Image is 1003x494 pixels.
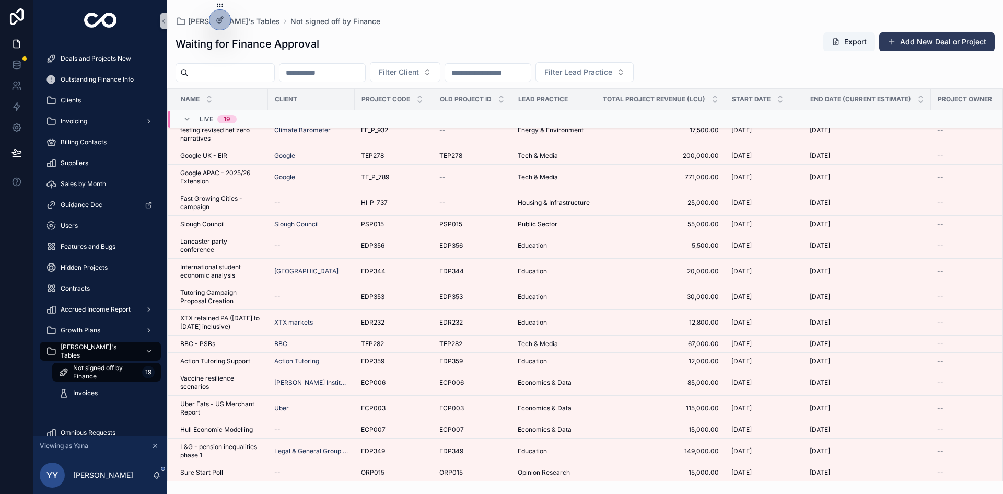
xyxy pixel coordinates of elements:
[361,199,427,207] a: HI_P_737
[810,242,925,250] a: [DATE]
[937,152,943,160] span: --
[180,263,262,280] span: International student economic analysis
[290,16,380,27] a: Not signed off by Finance
[180,400,262,417] a: Uber Eats - US Merchant Report
[602,173,719,181] a: 771,000.00
[535,62,634,82] button: Select Button
[379,67,419,77] span: Filter Client
[274,340,287,348] a: BBC
[602,357,719,365] a: 12,000.00
[810,378,830,387] span: [DATE]
[518,199,590,207] a: Housing & Infrastructure
[361,357,384,365] span: EDP359
[731,173,797,181] a: [DATE]
[40,133,161,152] a: Billing Contacts
[602,293,719,301] a: 30,000.00
[731,340,752,348] span: [DATE]
[937,199,943,207] span: --
[439,152,505,160] a: TEP278
[439,220,505,228] a: PSP015
[518,378,572,387] span: Economics & Data
[937,318,1003,327] a: --
[731,126,797,134] a: [DATE]
[879,32,995,51] button: Add New Deal or Project
[274,340,348,348] a: BBC
[602,267,719,275] a: 20,000.00
[518,267,590,275] a: Education
[439,378,505,387] a: ECP006
[361,426,386,434] span: ECP007
[602,220,719,228] a: 55,000.00
[180,169,262,186] a: Google APAC - 2025/26 Extension
[544,67,612,77] span: Filter Lead Practice
[518,242,590,250] a: Education
[439,340,462,348] span: TEP282
[274,404,348,412] a: Uber
[518,318,547,327] span: Education
[937,318,943,327] span: --
[274,267,339,275] span: [GEOGRAPHIC_DATA]
[274,293,281,301] span: --
[40,279,161,298] a: Contracts
[731,242,797,250] a: [DATE]
[810,293,830,301] span: [DATE]
[731,152,752,160] span: [DATE]
[40,91,161,110] a: Clients
[439,293,463,301] span: EDP353
[61,284,90,293] span: Contracts
[61,243,115,251] span: Features and Bugs
[361,357,427,365] a: EDP359
[40,216,161,235] a: Users
[40,237,161,256] a: Features and Bugs
[602,242,719,250] span: 5,500.00
[518,357,590,365] a: Education
[439,267,505,275] a: EDP344
[518,242,547,250] span: Education
[361,173,427,181] a: TE_P_789
[40,423,161,442] a: Omnibus Requests
[274,126,331,134] a: Climate Barometer
[274,220,319,228] span: Slough Council
[439,404,505,412] a: ECP003
[361,404,386,412] span: ECP003
[731,318,797,327] a: [DATE]
[274,426,348,434] a: --
[518,126,584,134] span: Energy & Environment
[518,173,590,181] a: Tech & Media
[180,426,253,434] span: Hull Economic Modelling
[40,49,161,68] a: Deals and Projects New
[731,220,797,228] a: [DATE]
[61,326,100,335] span: Growth Plans
[731,357,797,365] a: [DATE]
[84,13,117,29] img: App logo
[518,318,590,327] a: Education
[439,220,462,228] span: PSP015
[61,263,108,272] span: Hidden Projects
[439,199,505,207] a: --
[61,75,134,84] span: Outstanding Finance Info
[731,242,752,250] span: [DATE]
[180,340,215,348] span: BBC - PSBs
[361,126,388,134] span: EE_P_932
[200,115,213,123] span: Live
[361,220,427,228] a: PSP015
[937,404,1003,412] a: --
[274,267,348,275] a: [GEOGRAPHIC_DATA]
[937,267,943,275] span: --
[810,220,830,228] span: [DATE]
[731,267,752,275] span: [DATE]
[937,199,1003,207] a: --
[361,318,427,327] a: EDR232
[180,314,262,331] a: XTX retained PA ([DATE] to [DATE] inclusive)
[731,340,797,348] a: [DATE]
[937,242,943,250] span: --
[731,357,752,365] span: [DATE]
[274,220,348,228] a: Slough Council
[602,340,719,348] a: 67,000.00
[361,242,384,250] span: EDP356
[602,318,719,327] span: 12,800.00
[810,152,830,160] span: [DATE]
